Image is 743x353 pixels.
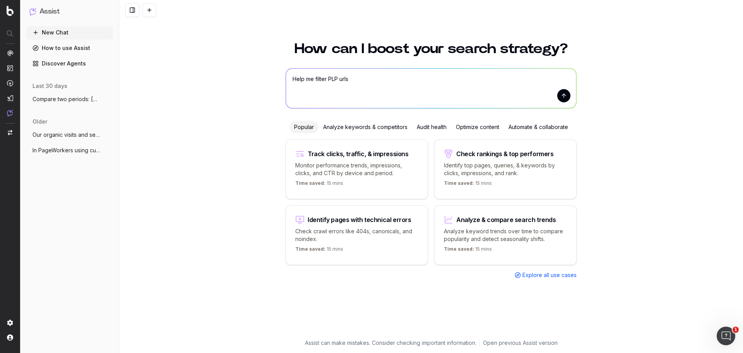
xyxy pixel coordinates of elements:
[7,320,13,326] img: Setting
[286,69,576,108] textarea: Help me filter PLP urls
[456,217,556,223] div: Analyze & compare search trends
[318,121,412,133] div: Analyze keywords & competitors
[522,271,577,279] span: Explore all use cases
[26,93,113,105] button: Compare two periods: [DATE] to [DATE]
[504,121,573,133] div: Automate & collaborate
[412,121,451,133] div: Audit health
[7,50,13,56] img: Analytics
[33,146,101,154] span: In PageWorkers using custom html, can I
[444,227,567,243] p: Analyze keyword trends over time to compare popularity and detect seasonality shifts.
[33,118,47,126] span: older
[295,180,343,189] p: 15 mins
[733,327,739,333] span: 1
[483,339,558,347] a: Open previous Assist version
[444,246,492,255] p: 15 mins
[308,217,411,223] div: Identify pages with technical errors
[7,6,14,16] img: Botify logo
[456,151,554,157] div: Check rankings & top performers
[33,82,67,90] span: last 30 days
[8,130,12,135] img: Switch project
[717,327,735,345] iframe: Intercom live chat
[29,6,110,17] button: Assist
[286,42,577,56] h1: How can I boost your search strategy?
[295,227,418,243] p: Check crawl errors like 404s, canonicals, and noindex.
[444,246,474,252] span: Time saved:
[305,339,476,347] p: Assist can make mistakes. Consider checking important information.
[26,57,113,70] a: Discover Agents
[444,180,492,189] p: 15 mins
[295,180,325,186] span: Time saved:
[7,95,13,101] img: Studio
[26,129,113,141] button: Our organic visits and search console cl
[7,65,13,71] img: Intelligence
[39,6,60,17] h1: Assist
[308,151,409,157] div: Track clicks, traffic, & impressions
[26,26,113,39] button: New Chat
[26,144,113,157] button: In PageWorkers using custom html, can I
[33,131,101,139] span: Our organic visits and search console cl
[515,271,577,279] a: Explore all use cases
[444,180,474,186] span: Time saved:
[444,162,567,177] p: Identify top pages, queries, & keywords by clicks, impressions, and rank.
[295,246,343,255] p: 15 mins
[451,121,504,133] div: Optimize content
[7,334,13,341] img: My account
[295,246,325,252] span: Time saved:
[29,8,36,15] img: Assist
[7,110,13,116] img: Assist
[7,80,13,86] img: Activation
[33,95,101,103] span: Compare two periods: [DATE] to [DATE]
[295,162,418,177] p: Monitor performance trends, impressions, clicks, and CTR by device and period.
[289,121,318,133] div: Popular
[26,42,113,54] a: How to use Assist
